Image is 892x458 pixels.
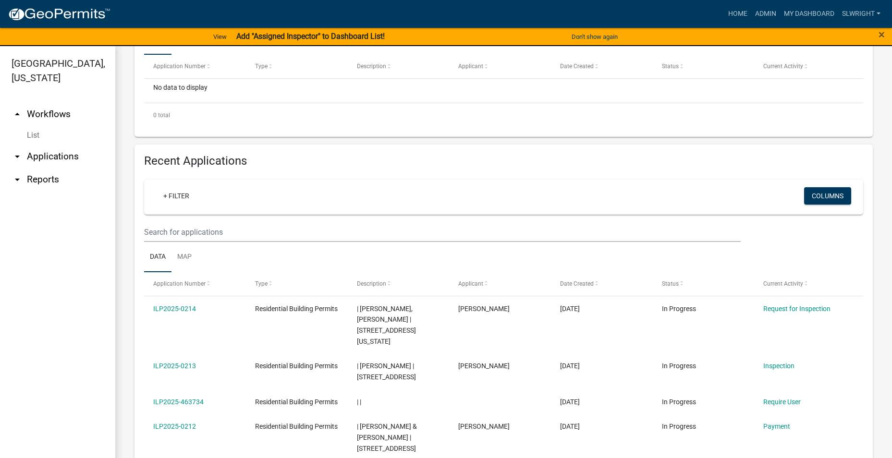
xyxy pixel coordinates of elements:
a: Request for Inspection [763,305,831,313]
span: In Progress [662,305,696,313]
a: Home [724,5,751,23]
a: Require User [763,398,801,406]
span: Date Created [560,280,594,287]
span: Current Activity [763,63,803,70]
datatable-header-cell: Date Created [551,272,653,295]
datatable-header-cell: Date Created [551,55,653,78]
datatable-header-cell: Type [246,55,348,78]
span: Residential Building Permits [255,305,338,313]
span: Nolan Baker [458,305,510,313]
span: Date Created [560,63,594,70]
datatable-header-cell: Status [653,272,755,295]
span: | Bratcher, Will Patrick | 604 W WASHINGTON ST [357,305,416,345]
span: 08/14/2025 [560,305,580,313]
datatable-header-cell: Type [246,272,348,295]
span: Applicant [458,63,483,70]
span: Description [357,280,386,287]
a: slwright [838,5,884,23]
span: Status [662,280,679,287]
span: Lucus Myers [458,422,510,430]
span: | Davis, Keenan & Tashema | 3410 WILDWOOD DR [357,422,417,452]
span: 08/13/2025 [560,422,580,430]
span: Description [357,63,386,70]
span: Residential Building Permits [255,422,338,430]
span: Type [255,63,268,70]
span: 08/14/2025 [560,398,580,406]
a: View [209,29,231,45]
span: Application Number [153,280,206,287]
span: Residential Building Permits [255,362,338,370]
h4: Recent Applications [144,154,863,168]
button: Columns [804,187,851,205]
datatable-header-cell: Status [653,55,755,78]
span: In Progress [662,422,696,430]
datatable-header-cell: Description [347,272,449,295]
input: Search for applications [144,222,741,242]
a: ILP2025-463734 [153,398,204,406]
button: Close [879,29,885,40]
span: | CALHOUN, KAREN S | 317 E 12TH ST [357,362,416,381]
span: In Progress [662,398,696,406]
span: | | [357,398,361,406]
strong: Add "Assigned Inspector" to Dashboard List! [236,32,385,41]
datatable-header-cell: Applicant [449,55,551,78]
div: 0 total [144,103,863,127]
i: arrow_drop_down [12,151,23,162]
a: + Filter [156,187,197,205]
span: Application Number [153,63,206,70]
a: My Dashboard [780,5,838,23]
i: arrow_drop_up [12,108,23,120]
datatable-header-cell: Current Activity [754,55,856,78]
span: Current Activity [763,280,803,287]
a: Inspection [763,362,794,370]
span: × [879,28,885,41]
button: Don't show again [568,29,622,45]
div: No data to display [144,79,863,103]
span: In Progress [662,362,696,370]
span: Status [662,63,679,70]
datatable-header-cell: Description [347,55,449,78]
i: arrow_drop_down [12,174,23,185]
a: ILP2025-0213 [153,362,196,370]
a: ILP2025-0214 [153,305,196,313]
a: Data [144,242,171,273]
a: Payment [763,422,790,430]
span: 08/14/2025 [560,362,580,370]
a: Map [171,242,197,273]
span: Applicant [458,280,483,287]
span: Nolan Baker [458,362,510,370]
datatable-header-cell: Application Number [144,272,246,295]
a: ILP2025-0212 [153,422,196,430]
a: Admin [751,5,780,23]
datatable-header-cell: Application Number [144,55,246,78]
datatable-header-cell: Current Activity [754,272,856,295]
span: Residential Building Permits [255,398,338,406]
span: Type [255,280,268,287]
datatable-header-cell: Applicant [449,272,551,295]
